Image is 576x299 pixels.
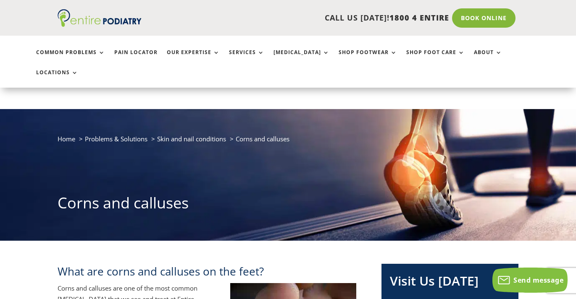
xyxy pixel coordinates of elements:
a: Pain Locator [114,49,158,68]
a: Problems & Solutions [85,135,147,143]
a: Book Online [452,8,516,28]
a: Home [58,135,75,143]
a: Our Expertise [167,49,220,68]
p: CALL US [DATE]! [163,13,449,23]
nav: breadcrumb [58,133,518,151]
span: Corns and calluses [236,135,289,143]
h1: Corns and calluses [58,192,518,218]
a: Entire Podiatry [58,20,142,29]
a: Shop Footwear [339,49,397,68]
a: Services [229,49,264,68]
a: About [474,49,502,68]
a: Shop Foot Care [406,49,465,68]
h2: Visit Us [DATE] [390,272,510,294]
a: [MEDICAL_DATA] [274,49,329,68]
span: Send message [513,276,563,285]
button: Send message [492,268,568,293]
a: Locations [36,70,78,88]
h2: What are corns and calluses on the feet? [58,264,356,283]
a: Common Problems [36,49,105,68]
a: Skin and nail conditions [157,135,226,143]
span: 1800 4 ENTIRE [389,13,449,23]
img: logo (1) [58,9,142,27]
